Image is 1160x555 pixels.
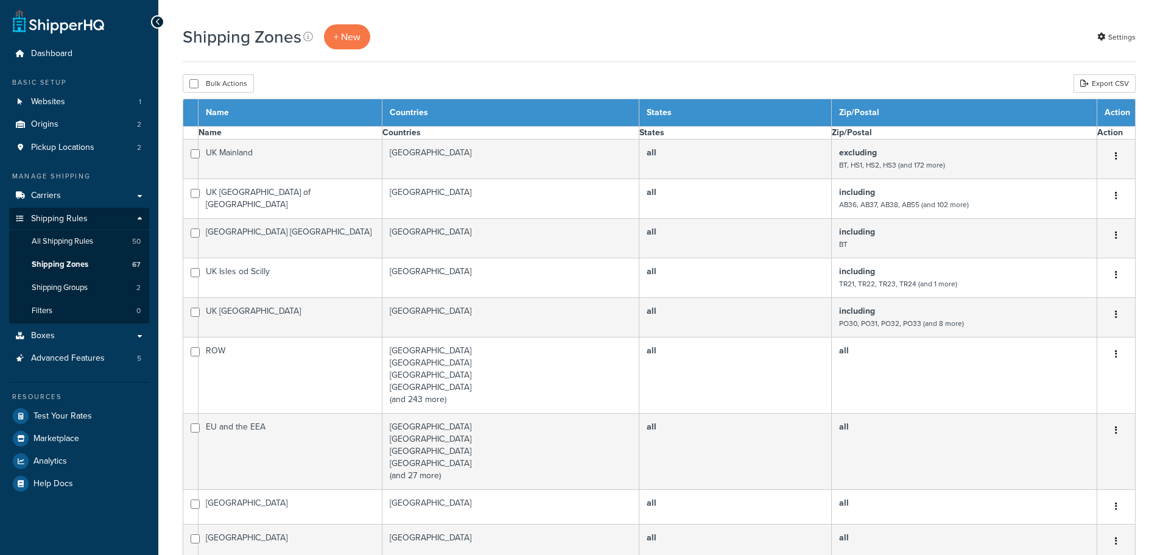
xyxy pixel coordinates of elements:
th: Name [199,99,382,127]
td: UK Isles od Scilly [199,258,382,298]
a: Carriers [9,185,149,207]
th: Action [1097,127,1136,140]
a: Filters 0 [9,300,149,322]
td: ROW [199,338,382,414]
b: all [647,344,656,357]
th: Countries [382,127,639,140]
span: 5 [137,353,141,364]
span: 67 [132,260,141,270]
b: all [647,497,656,509]
b: all [647,186,656,199]
div: Basic Setup [9,77,149,88]
li: Origins [9,113,149,136]
h1: Shipping Zones [183,25,301,49]
span: Boxes [31,331,55,341]
span: 0 [136,306,141,316]
button: Bulk Actions [183,74,254,93]
td: [GEOGRAPHIC_DATA] [382,219,639,258]
td: [GEOGRAPHIC_DATA] [GEOGRAPHIC_DATA] [GEOGRAPHIC_DATA] [GEOGRAPHIC_DATA] (and 243 more) [382,338,639,414]
a: Settings [1097,29,1136,46]
span: Analytics [33,456,67,467]
span: Test Your Rates [33,411,92,422]
small: TR21, TR22, TR23, TR24 (and 1 more) [839,278,957,289]
td: [GEOGRAPHIC_DATA] [199,490,382,525]
a: Shipping Rules [9,208,149,230]
span: Advanced Features [31,353,105,364]
div: Manage Shipping [9,171,149,182]
td: UK Mainland [199,140,382,179]
a: Test Your Rates [9,405,149,427]
li: Advanced Features [9,347,149,370]
a: Marketplace [9,428,149,450]
li: Shipping Zones [9,253,149,276]
li: Shipping Groups [9,277,149,299]
td: [GEOGRAPHIC_DATA] [382,140,639,179]
th: Countries [382,99,639,127]
a: Dashboard [9,43,149,65]
span: 1 [139,97,141,107]
a: Help Docs [9,473,149,495]
td: [GEOGRAPHIC_DATA] [382,258,639,298]
span: + New [334,30,360,44]
td: [GEOGRAPHIC_DATA] [382,490,639,525]
span: All Shipping Rules [32,236,93,247]
b: including [839,225,875,238]
b: including [839,265,875,278]
b: all [647,265,656,278]
b: including [839,305,875,317]
span: 50 [132,236,141,247]
b: all [647,420,656,433]
th: Name [199,127,382,140]
small: PO30, PO31, PO32, PO33 (and 8 more) [839,318,964,329]
a: Export CSV [1074,74,1136,93]
a: Origins 2 [9,113,149,136]
b: all [647,225,656,238]
span: Marketplace [33,434,79,444]
span: 2 [137,143,141,153]
b: excluding [839,146,877,159]
small: AB36, AB37, AB38, AB55 (and 102 more) [839,199,969,210]
th: States [639,127,831,140]
li: Shipping Rules [9,208,149,323]
td: UK [GEOGRAPHIC_DATA] of [GEOGRAPHIC_DATA] [199,179,382,219]
th: States [639,99,831,127]
li: Boxes [9,325,149,347]
li: Pickup Locations [9,136,149,159]
th: Action [1097,99,1136,127]
li: All Shipping Rules [9,230,149,253]
b: all [839,531,849,544]
a: Websites 1 [9,91,149,113]
span: Shipping Groups [32,283,88,293]
span: Filters [32,306,52,316]
small: BT [839,239,848,250]
span: 2 [137,119,141,130]
a: ShipperHQ Home [13,9,104,34]
a: Shipping Zones 67 [9,253,149,276]
small: BT, HS1, HS2, HS3 (and 172 more) [839,160,945,171]
span: Pickup Locations [31,143,94,153]
td: [GEOGRAPHIC_DATA] [382,298,639,338]
span: Origins [31,119,58,130]
b: all [839,497,849,509]
b: including [839,186,875,199]
span: Shipping Rules [31,214,88,224]
span: Help Docs [33,479,73,489]
li: Websites [9,91,149,113]
td: [GEOGRAPHIC_DATA] [GEOGRAPHIC_DATA] [GEOGRAPHIC_DATA] [GEOGRAPHIC_DATA] (and 27 more) [382,414,639,490]
a: Analytics [9,450,149,472]
b: all [839,420,849,433]
span: Dashboard [31,49,72,59]
td: EU and the EEA [199,414,382,490]
b: all [647,305,656,317]
a: + New [324,24,370,49]
td: UK [GEOGRAPHIC_DATA] [199,298,382,338]
a: Pickup Locations 2 [9,136,149,159]
b: all [647,146,656,159]
span: Shipping Zones [32,260,88,270]
td: [GEOGRAPHIC_DATA] [GEOGRAPHIC_DATA] [199,219,382,258]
